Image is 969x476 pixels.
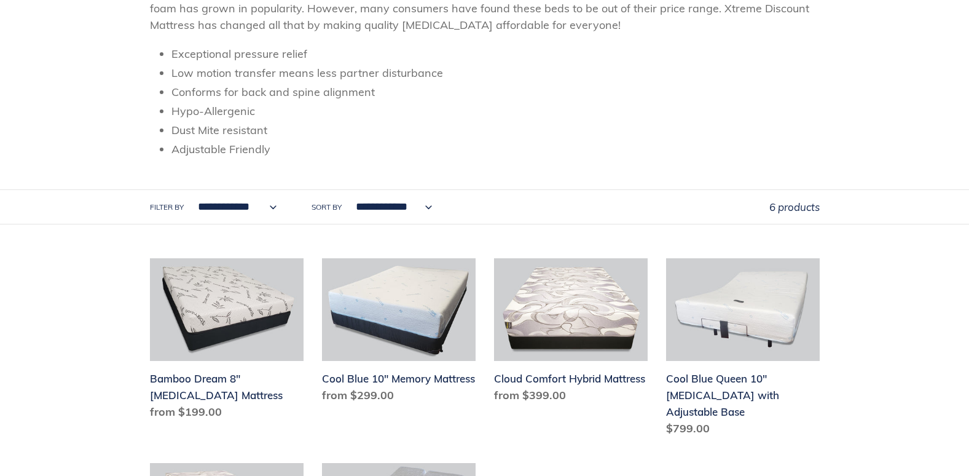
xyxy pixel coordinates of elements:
[322,258,476,408] a: Cool Blue 10" Memory Mattress
[171,141,820,157] li: Adjustable Friendly
[171,103,820,119] li: Hypo-Allergenic
[171,84,820,100] li: Conforms for back and spine alignment
[150,258,304,425] a: Bamboo Dream 8" Memory Foam Mattress
[171,65,820,81] li: Low motion transfer means less partner disturbance
[769,200,820,213] span: 6 products
[666,258,820,442] a: Cool Blue Queen 10" Memory Foam with Adjustable Base
[150,202,184,213] label: Filter by
[312,202,342,213] label: Sort by
[171,46,820,62] li: Exceptional pressure relief
[171,122,820,138] li: Dust Mite resistant
[494,258,648,408] a: Cloud Comfort Hybrid Mattress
